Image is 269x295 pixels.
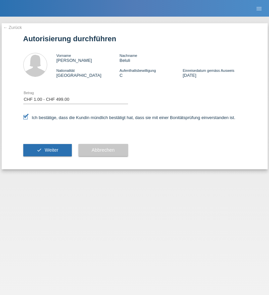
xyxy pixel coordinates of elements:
div: C [119,68,183,78]
span: Einreisedatum gemäss Ausweis [183,69,234,73]
span: Weiter [45,147,58,153]
div: [DATE] [183,68,246,78]
i: menu [256,5,262,12]
i: check [37,147,42,153]
div: [GEOGRAPHIC_DATA] [57,68,120,78]
button: check Weiter [23,144,72,157]
span: Abbrechen [92,147,115,153]
div: Beluli [119,53,183,63]
span: Nachname [119,54,137,58]
span: Aufenthaltsbewilligung [119,69,156,73]
button: Abbrechen [78,144,128,157]
a: ← Zurück [3,25,22,30]
div: [PERSON_NAME] [57,53,120,63]
h1: Autorisierung durchführen [23,35,246,43]
span: Nationalität [57,69,75,73]
a: menu [252,6,266,10]
span: Vorname [57,54,71,58]
label: Ich bestätige, dass die Kundin mündlich bestätigt hat, dass sie mit einer Bonitätsprüfung einvers... [23,115,235,120]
